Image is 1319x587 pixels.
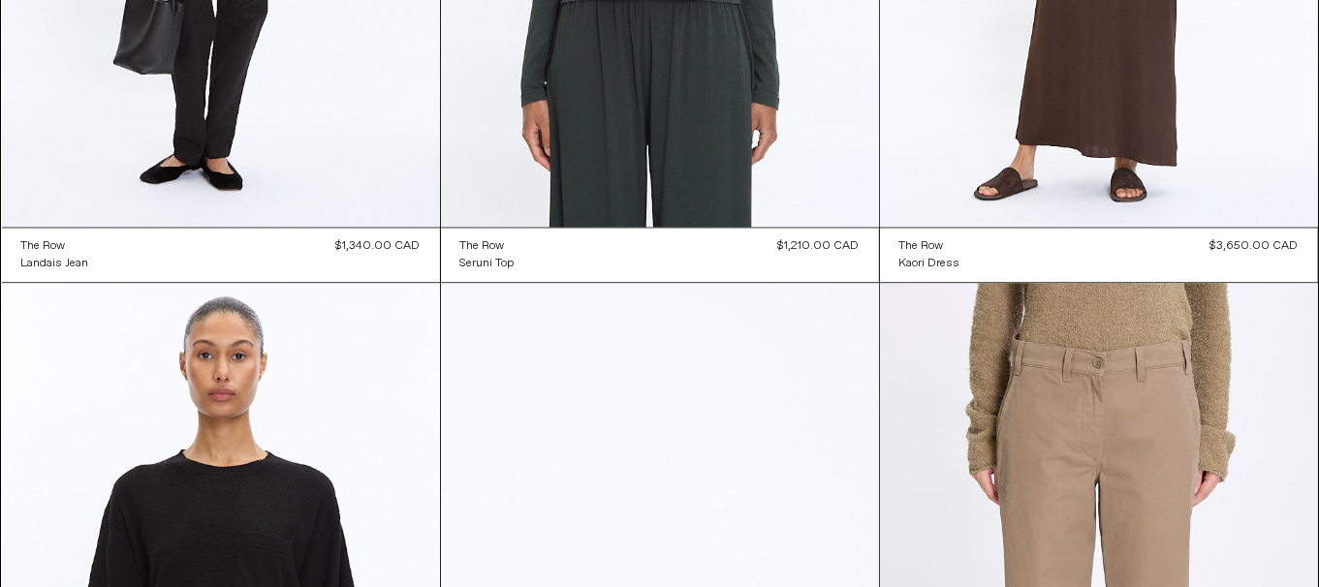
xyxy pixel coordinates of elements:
[21,256,89,272] div: Landais Jean
[336,237,421,255] div: $1,340.00 CAD
[899,255,960,272] a: Kaori Dress
[899,237,960,255] a: The Row
[1210,237,1299,255] div: $3,650.00 CAD
[460,237,515,255] a: The Row
[460,255,515,272] a: Seruni Top
[899,238,944,255] div: The Row
[460,256,515,272] div: Seruni Top
[460,238,505,255] div: The Row
[21,255,89,272] a: Landais Jean
[21,237,89,255] a: The Row
[778,237,860,255] div: $1,210.00 CAD
[899,256,960,272] div: Kaori Dress
[21,238,66,255] div: The Row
